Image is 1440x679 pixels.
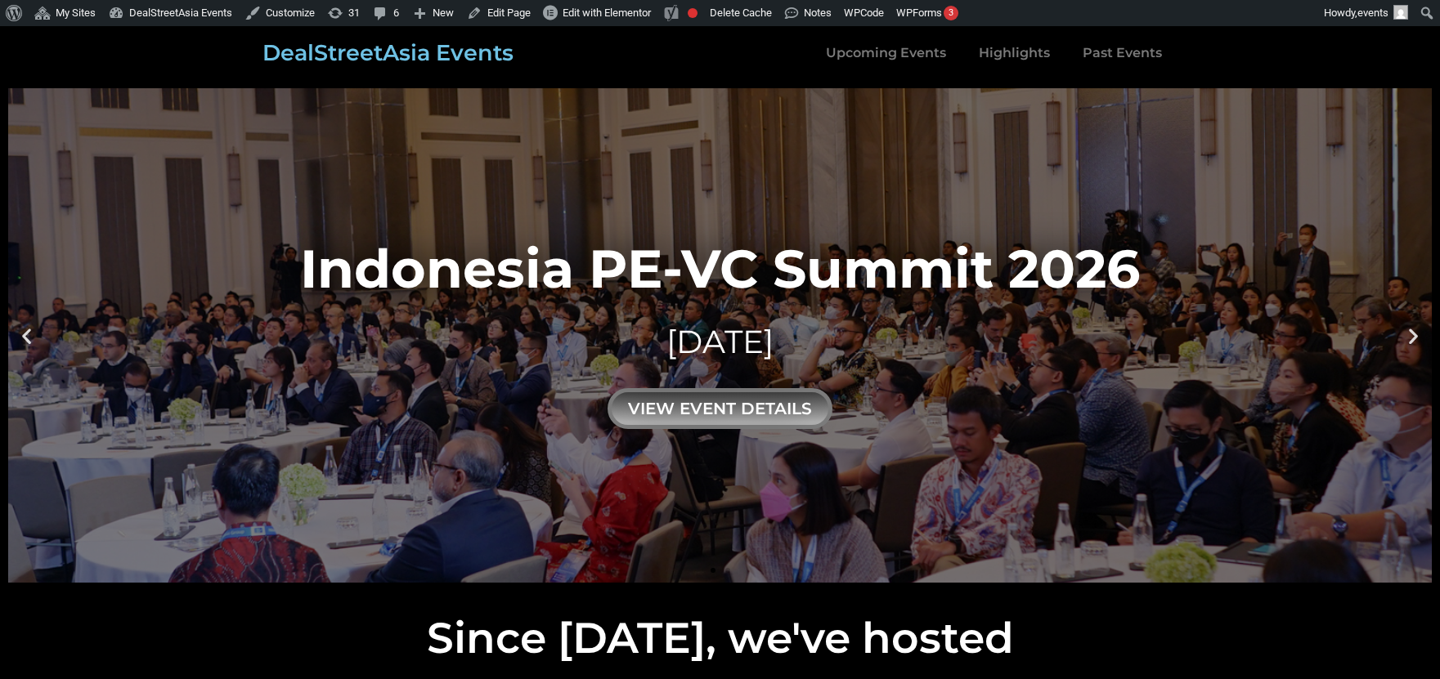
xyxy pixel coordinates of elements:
[300,242,1140,295] div: Indonesia PE-VC Summit 2026
[1403,325,1424,346] div: Next slide
[962,34,1066,72] a: Highlights
[608,388,832,429] div: view event details
[711,568,716,573] span: Go to slide 1
[300,319,1140,364] div: [DATE]
[8,88,1432,583] a: Indonesia PE-VC Summit 2026[DATE]view event details
[1357,7,1388,19] span: events
[725,568,730,573] span: Go to slide 2
[1066,34,1178,72] a: Past Events
[16,325,37,346] div: Previous slide
[262,39,514,66] a: DealStreetAsia Events
[810,34,962,72] a: Upcoming Events
[563,7,651,19] span: Edit with Elementor
[944,6,958,20] div: 3
[8,617,1432,659] h2: Since [DATE], we've hosted
[688,8,698,18] div: Focus keyphrase not set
